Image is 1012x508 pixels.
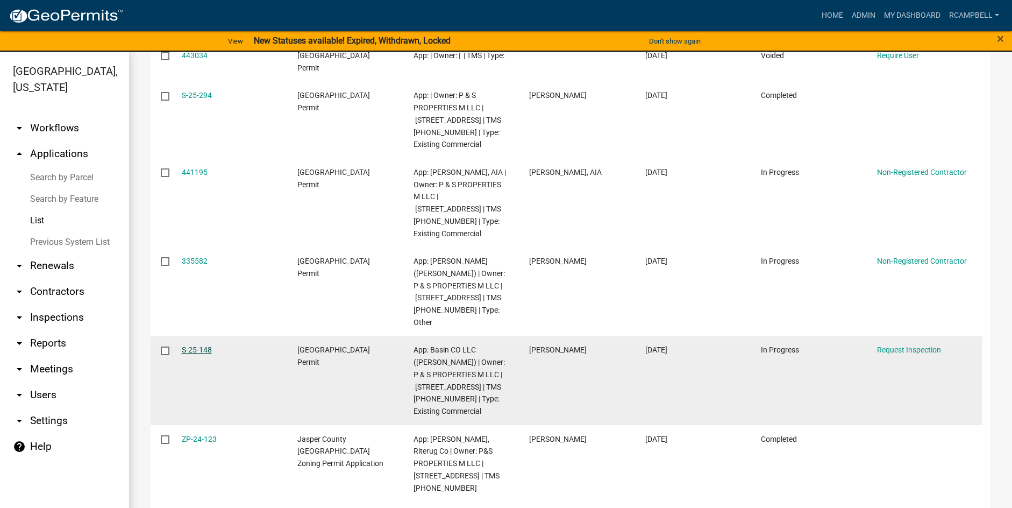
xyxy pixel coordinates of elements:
a: Non-Registered Contractor [877,168,967,177]
i: arrow_drop_down [13,414,26,427]
span: Richard Chapella [529,435,587,443]
a: S-25-294 [182,91,212,100]
a: Non-Registered Contractor [877,257,967,265]
i: arrow_drop_down [13,122,26,135]
a: ZP-24-123 [182,435,217,443]
span: 11/14/2024 [645,257,667,265]
span: 10/23/2024 [645,345,667,354]
span: Jasper County Building Permit [297,257,370,278]
span: 06/27/2025 [645,91,667,100]
span: App: Michael Johnson, AIA | Owner: P & S PROPERTIES M LLC | 175 FORDVILLE RD | TMS 063-30-03-005 ... [414,168,506,238]
span: Thomas Krejci [529,91,587,100]
span: Kyle Peterson [529,345,587,354]
i: arrow_drop_down [13,363,26,376]
span: Jasper County Building Permit [297,91,370,112]
button: Don't show again [645,32,705,50]
span: In Progress [761,168,799,177]
span: App: Basin CO LLC (Kyle Peterson) | Owner: P & S PROPERTIES M LLC | 175 FORDVILLE RD | TMS 063-30... [414,345,505,415]
span: 06/30/2025 [645,51,667,60]
i: arrow_drop_down [13,311,26,324]
span: Jeffrey O Neal [529,257,587,265]
a: Require User [877,51,919,60]
i: arrow_drop_down [13,389,26,401]
a: rcampbell [945,5,1003,26]
a: Request Inspection [877,345,941,354]
a: My Dashboard [880,5,945,26]
span: Michael C Johnson, AIA [529,168,602,177]
i: help [13,440,26,453]
span: In Progress [761,257,799,265]
span: 06/25/2025 [645,168,667,177]
span: 06/14/2024 [645,435,667,443]
span: × [997,31,1004,46]
a: 443034 [182,51,208,60]
span: In Progress [761,345,799,354]
i: arrow_drop_down [13,259,26,272]
strong: New Statuses available! Expired, Withdrawn, Locked [254,36,451,46]
i: arrow_drop_down [13,337,26,350]
button: Close [997,32,1004,45]
a: Home [817,5,847,26]
span: Jasper County Building Permit [297,168,370,189]
a: 335582 [182,257,208,265]
span: Completed [761,91,797,100]
a: Admin [847,5,880,26]
span: App: | Owner: | | TMS | Type: [414,51,504,60]
span: Jasper County SC Zoning Permit Application [297,435,383,468]
a: S-25-148 [182,345,212,354]
span: Jasper County Building Permit [297,345,370,366]
i: arrow_drop_down [13,285,26,298]
span: App: | Owner: P & S PROPERTIES M LLC | 175 FORDVILLE RD | TMS 063-30-03-005 | Type: Existing Comm... [414,91,501,149]
span: Completed [761,435,797,443]
span: App: BJ Fire (Jeffrey O Neal) | Owner: P & S PROPERTIES M LLC | 175 FORDVILLE RD | TMS 063-30-03-... [414,257,505,327]
span: App: Richard Chapella, Riterug Co | Owner: P&S PROPERTIES M LLC | 175 FORDVILLE RD | TMS 063-30-0... [414,435,500,492]
a: View [224,32,247,50]
span: Voided [761,51,784,60]
i: arrow_drop_up [13,147,26,160]
a: 441195 [182,168,208,177]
